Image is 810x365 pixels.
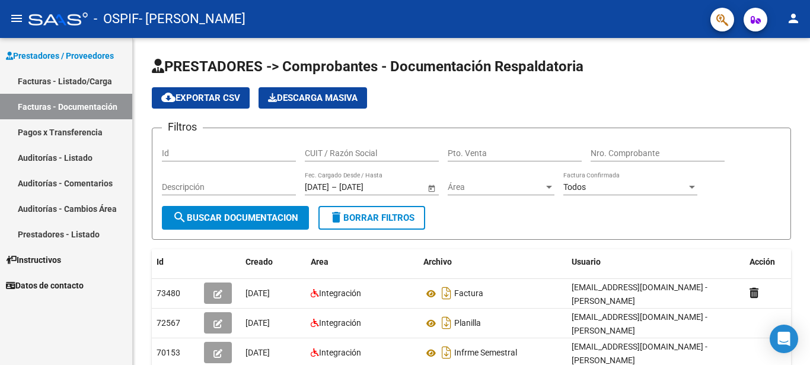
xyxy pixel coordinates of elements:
span: Id [157,257,164,266]
span: Acción [750,257,775,266]
datatable-header-cell: Id [152,249,199,275]
span: Prestadores / Proveedores [6,49,114,62]
span: - [PERSON_NAME] [139,6,245,32]
button: Buscar Documentacion [162,206,309,230]
span: [EMAIL_ADDRESS][DOMAIN_NAME] - [PERSON_NAME] [572,342,707,365]
span: 73480 [157,288,180,298]
button: Exportar CSV [152,87,250,109]
mat-icon: search [173,210,187,224]
span: Buscar Documentacion [173,212,298,223]
datatable-header-cell: Usuario [567,249,745,275]
span: [EMAIL_ADDRESS][DOMAIN_NAME] - [PERSON_NAME] [572,283,707,306]
mat-icon: person [786,11,801,26]
span: - OSPIF [94,6,139,32]
i: Descargar documento [439,343,454,362]
mat-icon: cloud_download [161,90,176,104]
span: – [331,182,337,192]
span: Usuario [572,257,601,266]
span: Todos [563,182,586,192]
span: Área [448,182,544,192]
button: Open calendar [425,182,438,194]
i: Descargar documento [439,313,454,332]
span: Infrme Semestral [454,348,517,358]
button: Descarga Masiva [259,87,367,109]
span: 70153 [157,348,180,357]
span: Factura [454,289,483,299]
span: PRESTADORES -> Comprobantes - Documentación Respaldatoria [152,58,583,75]
input: Start date [305,182,329,192]
datatable-header-cell: Creado [241,249,306,275]
button: Borrar Filtros [318,206,425,230]
h3: Filtros [162,119,203,135]
i: Descargar documento [439,284,454,303]
span: Exportar CSV [161,93,240,103]
span: Borrar Filtros [329,212,414,223]
mat-icon: menu [9,11,24,26]
span: Integración [319,288,361,298]
span: Descarga Masiva [268,93,358,103]
span: Integración [319,348,361,357]
span: Creado [245,257,273,266]
input: End date [339,182,397,192]
span: Integración [319,318,361,328]
span: Area [311,257,329,266]
mat-icon: delete [329,210,343,224]
span: [DATE] [245,318,270,328]
datatable-header-cell: Acción [745,249,804,275]
span: [EMAIL_ADDRESS][DOMAIN_NAME] - [PERSON_NAME] [572,312,707,335]
datatable-header-cell: Area [306,249,419,275]
span: Planilla [454,319,481,328]
span: Instructivos [6,253,61,266]
span: 72567 [157,318,180,328]
span: Datos de contacto [6,279,84,292]
app-download-masive: Descarga masiva de comprobantes (adjuntos) [259,87,367,109]
span: [DATE] [245,348,270,357]
datatable-header-cell: Archivo [419,249,567,275]
span: Archivo [423,257,452,266]
span: [DATE] [245,288,270,298]
div: Open Intercom Messenger [770,325,798,353]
